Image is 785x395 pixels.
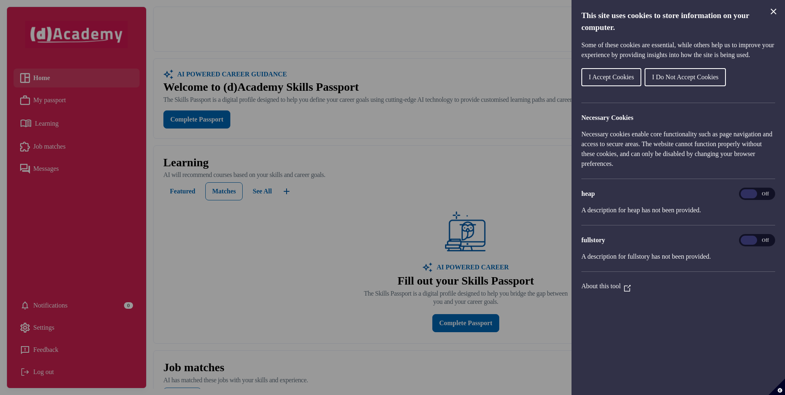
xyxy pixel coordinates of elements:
[652,73,718,80] span: I Do Not Accept Cookies
[581,113,775,123] h2: Necessary Cookies
[741,236,757,245] span: On
[581,282,631,289] a: About this tool
[645,68,726,86] button: I Do Not Accept Cookies
[757,189,774,198] span: Off
[769,7,778,16] button: Close Cookie Control
[581,40,775,60] p: Some of these cookies are essential, while others help us to improve your experience by providing...
[581,189,775,199] h3: heap
[581,10,775,34] h1: This site uses cookies to store information on your computer.
[581,252,775,262] p: A description for fullstory has not been provided.
[741,189,757,198] span: On
[769,379,785,395] button: Set cookie preferences
[589,73,634,80] span: I Accept Cookies
[581,129,775,169] p: Necessary cookies enable core functionality such as page navigation and access to secure areas. T...
[581,235,775,245] h3: fullstory
[757,236,774,245] span: Off
[581,68,641,86] button: I Accept Cookies
[581,205,775,215] p: A description for heap has not been provided.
